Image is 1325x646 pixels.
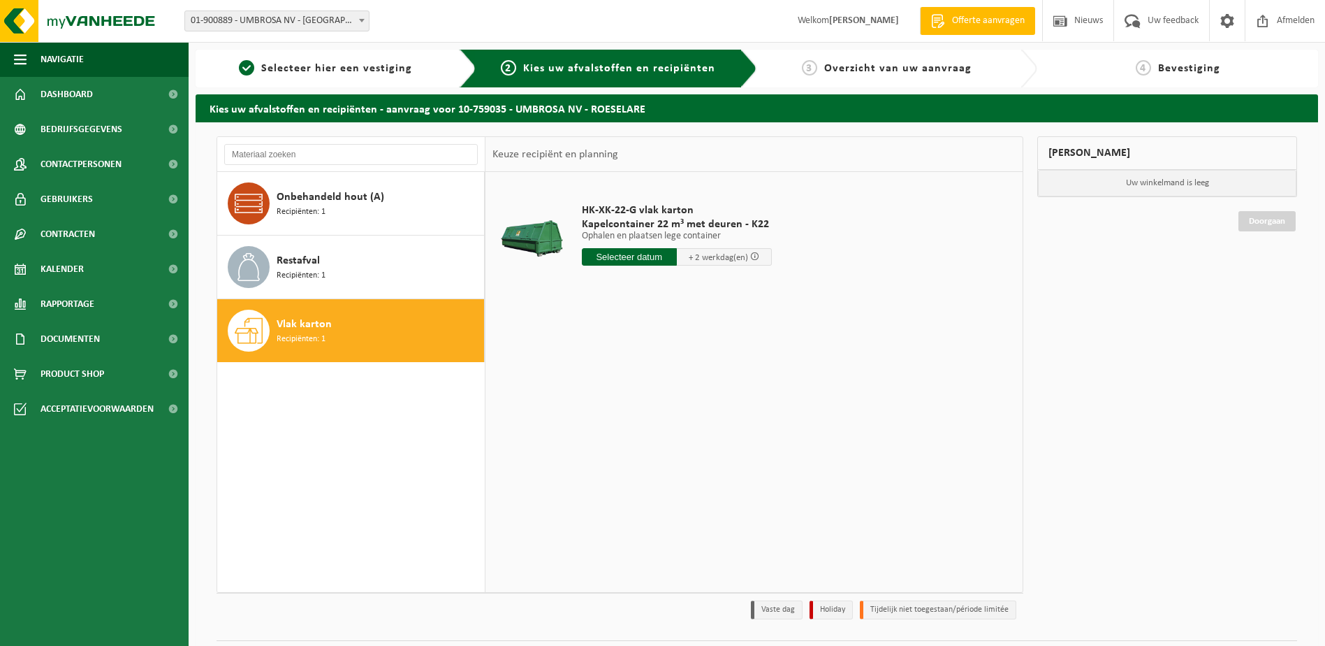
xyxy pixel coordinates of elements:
[582,248,677,266] input: Selecteer datum
[185,11,369,31] span: 01-900889 - UMBROSA NV - ROESELARE
[1037,136,1297,170] div: [PERSON_NAME]
[41,287,94,322] span: Rapportage
[41,392,154,426] span: Acceptatievoorwaarden
[41,217,95,252] span: Contracten
[41,322,100,357] span: Documenten
[239,60,254,76] span: 1
[41,357,104,392] span: Product Shop
[41,42,84,77] span: Navigatie
[1136,60,1151,76] span: 4
[582,203,772,217] span: HK-XK-22-G vlak karton
[751,601,803,619] li: Vaste dag
[582,217,772,231] span: Kapelcontainer 22 m³ met deuren - K22
[501,60,516,76] span: 2
[1238,211,1296,231] a: Doorgaan
[41,147,122,182] span: Contactpersonen
[1158,63,1220,74] span: Bevestiging
[184,10,369,31] span: 01-900889 - UMBROSA NV - ROESELARE
[949,14,1028,28] span: Offerte aanvragen
[485,137,625,172] div: Keuze recipiënt en planning
[41,112,122,147] span: Bedrijfsgegevens
[860,601,1016,619] li: Tijdelijk niet toegestaan/période limitée
[41,182,93,217] span: Gebruikers
[523,63,715,74] span: Kies uw afvalstoffen en recipiënten
[920,7,1035,35] a: Offerte aanvragen
[224,144,478,165] input: Materiaal zoeken
[824,63,972,74] span: Overzicht van uw aanvraag
[829,15,899,26] strong: [PERSON_NAME]
[203,60,448,77] a: 1Selecteer hier een vestiging
[277,252,320,269] span: Restafval
[217,172,485,236] button: Onbehandeld hout (A) Recipiënten: 1
[689,253,748,262] span: + 2 werkdag(en)
[810,601,853,619] li: Holiday
[277,206,325,219] span: Recipiënten: 1
[41,252,84,287] span: Kalender
[217,299,485,362] button: Vlak karton Recipiënten: 1
[196,94,1318,122] h2: Kies uw afvalstoffen en recipiënten - aanvraag voor 10-759035 - UMBROSA NV - ROESELARE
[217,236,485,299] button: Restafval Recipiënten: 1
[41,77,93,112] span: Dashboard
[277,189,384,206] span: Onbehandeld hout (A)
[1038,170,1296,196] p: Uw winkelmand is leeg
[261,63,412,74] span: Selecteer hier een vestiging
[802,60,817,76] span: 3
[277,333,325,346] span: Recipiënten: 1
[277,269,325,282] span: Recipiënten: 1
[582,231,772,241] p: Ophalen en plaatsen lege container
[277,316,332,333] span: Vlak karton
